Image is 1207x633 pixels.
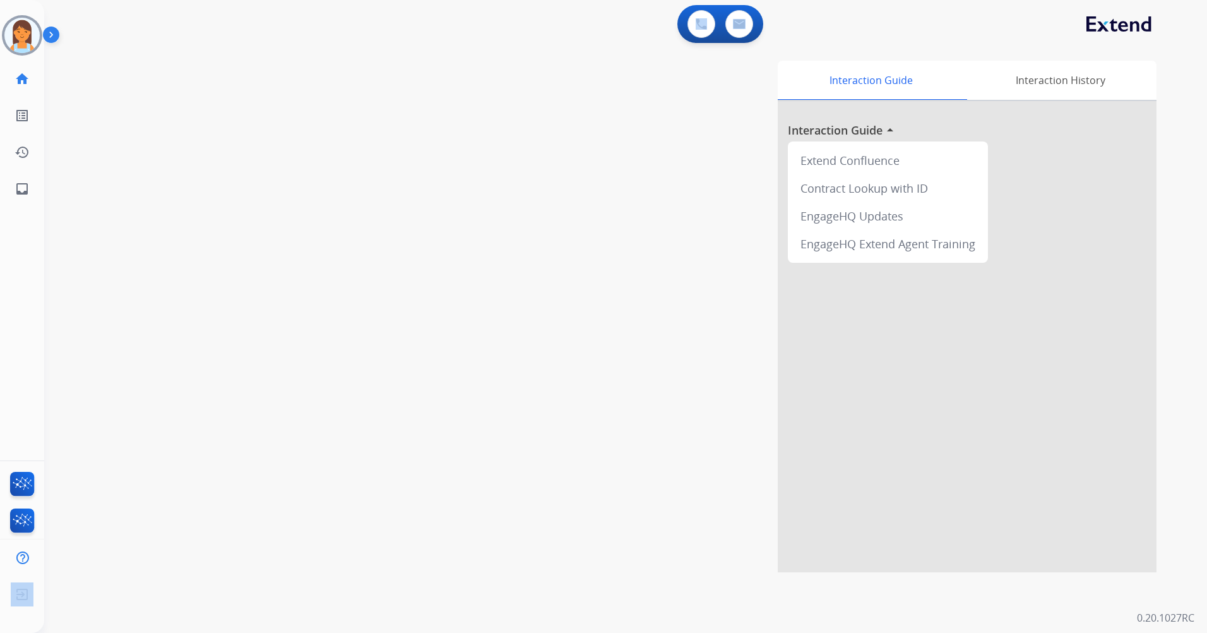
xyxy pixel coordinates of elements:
[15,181,30,196] mat-icon: inbox
[15,145,30,160] mat-icon: history
[793,230,983,258] div: EngageHQ Extend Agent Training
[15,108,30,123] mat-icon: list_alt
[4,18,40,53] img: avatar
[793,174,983,202] div: Contract Lookup with ID
[793,202,983,230] div: EngageHQ Updates
[793,147,983,174] div: Extend Confluence
[964,61,1156,100] div: Interaction History
[778,61,964,100] div: Interaction Guide
[1137,610,1194,625] p: 0.20.1027RC
[15,71,30,87] mat-icon: home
